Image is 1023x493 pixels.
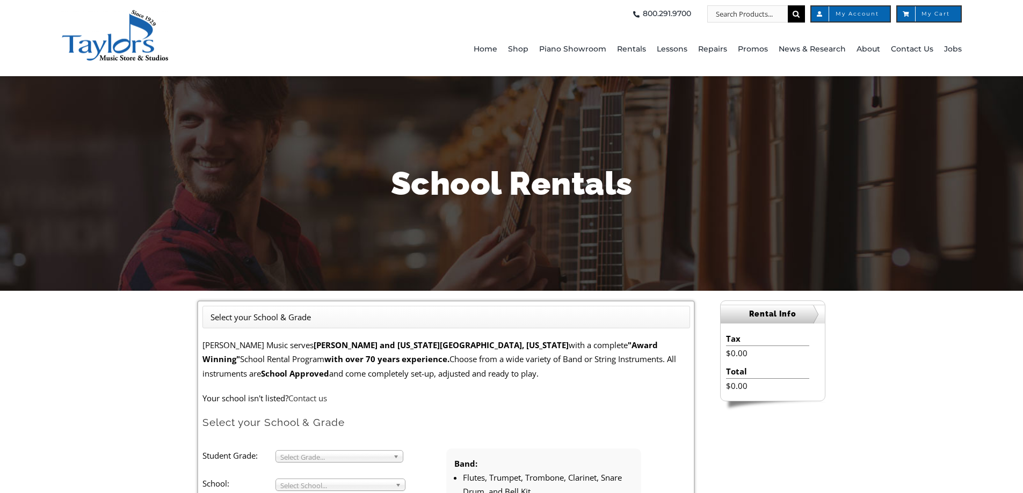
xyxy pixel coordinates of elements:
[896,5,962,23] a: My Cart
[779,41,846,58] span: News & Research
[726,364,809,379] li: Total
[202,338,690,380] p: [PERSON_NAME] Music serves with a complete School Rental Program Choose from a wide variety of Ba...
[857,23,880,76] a: About
[721,305,825,323] h2: Rental Info
[698,23,727,76] a: Repairs
[944,23,962,76] a: Jobs
[908,11,950,17] span: My Cart
[891,41,933,58] span: Contact Us
[617,23,646,76] a: Rentals
[474,41,497,58] span: Home
[198,161,826,206] h1: School Rentals
[726,346,809,360] li: $0.00
[657,41,687,58] span: Lessons
[295,5,962,23] nav: Top Right
[295,23,962,76] nav: Main Menu
[202,416,690,429] h2: Select your School & Grade
[474,23,497,76] a: Home
[454,458,477,469] strong: Band:
[698,41,727,58] span: Repairs
[617,41,646,58] span: Rentals
[314,340,569,350] strong: [PERSON_NAME] and [US_STATE][GEOGRAPHIC_DATA], [US_STATE]
[891,23,933,76] a: Contact Us
[726,379,809,393] li: $0.00
[738,41,768,58] span: Promos
[779,23,846,76] a: News & Research
[280,451,389,463] span: Select Grade...
[822,11,879,17] span: My Account
[280,479,391,492] span: Select School...
[643,5,691,23] span: 800.291.9700
[539,41,606,58] span: Piano Showroom
[857,41,880,58] span: About
[202,476,275,490] label: School:
[324,354,449,364] strong: with over 70 years experience.
[211,310,311,324] li: Select your School & Grade
[657,23,687,76] a: Lessons
[288,393,327,403] a: Contact us
[202,448,275,462] label: Student Grade:
[707,5,788,23] input: Search Products...
[738,23,768,76] a: Promos
[508,41,528,58] span: Shop
[539,23,606,76] a: Piano Showroom
[261,368,329,379] strong: School Approved
[810,5,891,23] a: My Account
[788,5,805,23] input: Search
[202,391,690,405] p: Your school isn't listed?
[720,401,825,411] img: sidebar-footer.png
[726,332,809,346] li: Tax
[630,5,691,23] a: 800.291.9700
[944,41,962,58] span: Jobs
[508,23,528,76] a: Shop
[61,8,169,19] a: taylors-music-store-west-chester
